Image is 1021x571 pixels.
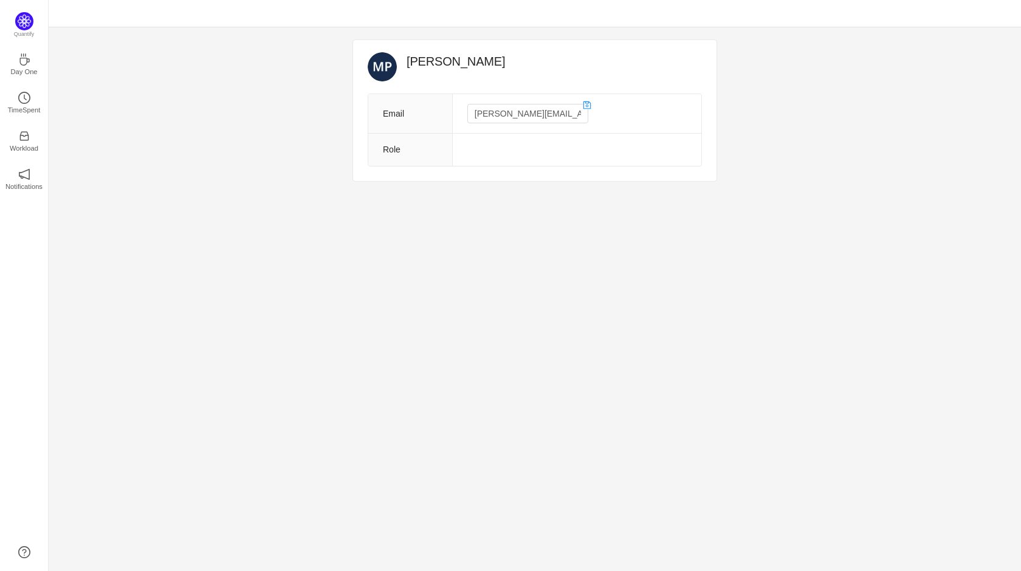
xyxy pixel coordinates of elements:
[18,546,30,558] a: icon: question-circle
[15,12,33,30] img: Quantify
[18,57,30,69] a: icon: coffeeDay One
[407,52,702,70] h2: [PERSON_NAME]
[368,94,452,134] th: Email
[10,143,38,154] p: Workload
[467,104,588,123] input: Email
[18,130,30,142] i: icon: inbox
[18,134,30,146] a: icon: inboxWorkload
[18,92,30,104] i: icon: clock-circle
[368,52,397,81] img: MP
[10,66,37,77] p: Day One
[583,101,591,109] i: icon: save
[368,134,452,166] th: Role
[5,181,43,192] p: Notifications
[18,168,30,180] i: icon: notification
[8,104,41,115] p: TimeSpent
[18,95,30,108] a: icon: clock-circleTimeSpent
[18,53,30,66] i: icon: coffee
[14,30,35,39] p: Quantify
[18,172,30,184] a: icon: notificationNotifications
